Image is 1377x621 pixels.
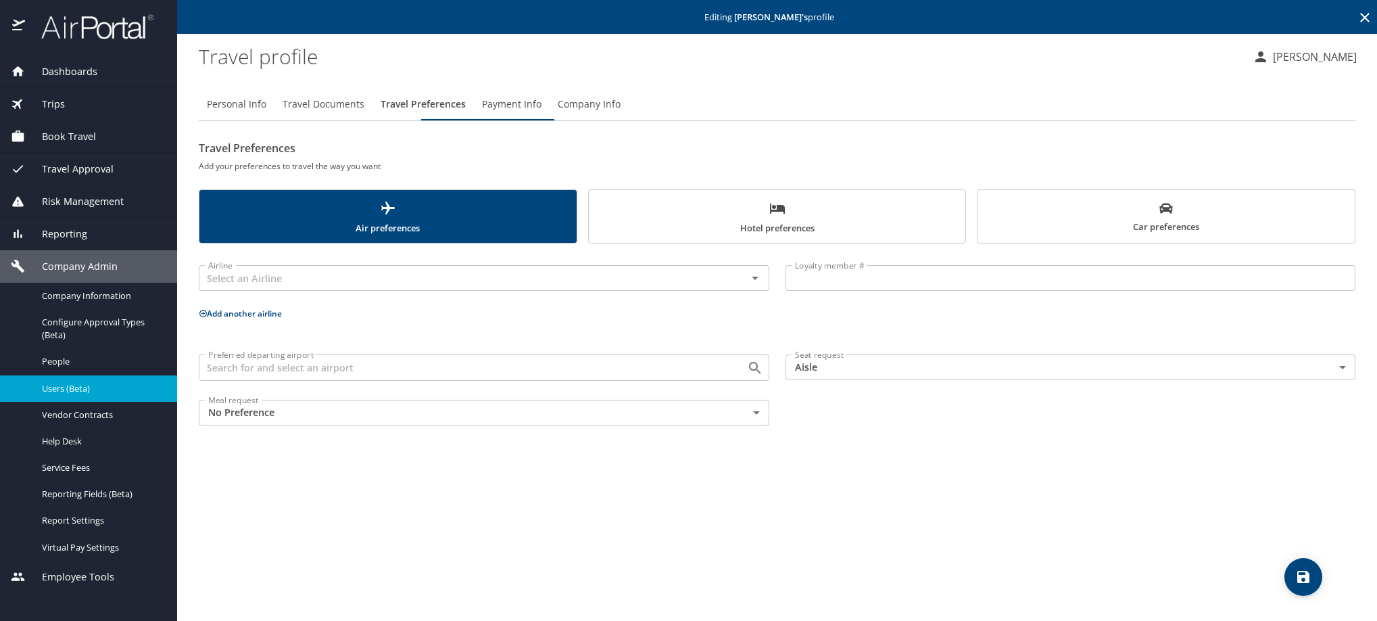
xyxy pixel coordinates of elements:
span: Travel Documents [283,96,364,113]
span: Trips [25,97,65,112]
span: Air preferences [208,200,569,236]
img: airportal-logo.png [26,14,153,40]
button: Open [746,269,765,287]
span: Car preferences [986,202,1347,235]
p: [PERSON_NAME] [1269,49,1357,65]
span: Configure Approval Types (Beta) [42,316,161,342]
button: Add another airline [199,308,282,319]
span: Risk Management [25,194,124,209]
input: Search for and select an airport [203,359,725,376]
span: Users (Beta) [42,382,161,395]
h1: Travel profile [199,35,1242,77]
span: Report Settings [42,514,161,527]
div: scrollable force tabs example [199,189,1355,244]
span: Company Information [42,290,161,302]
span: Vendor Contracts [42,409,161,421]
span: Travel Preferences [381,96,466,113]
span: Book Travel [25,129,96,144]
span: Travel Approval [25,162,114,177]
p: Editing profile [181,13,1373,22]
div: Aisle [786,354,1356,380]
span: Company Admin [25,259,118,274]
span: Dashboards [25,64,97,79]
input: Select an Airline [203,269,725,287]
div: No Preference [199,400,769,425]
span: Service Fees [42,461,161,474]
h2: Travel Preferences [199,137,1355,159]
span: Employee Tools [25,570,114,584]
span: Payment Info [482,96,541,113]
img: icon-airportal.png [12,14,26,40]
button: Open [746,359,765,377]
span: Company Info [558,96,621,113]
strong: [PERSON_NAME] 's [734,11,808,23]
button: [PERSON_NAME] [1247,45,1362,69]
span: Reporting [25,227,87,241]
span: Reporting Fields (Beta) [42,488,161,501]
span: Help Desk [42,435,161,448]
span: Personal Info [207,96,266,113]
div: Profile [199,88,1355,120]
button: save [1284,558,1322,596]
span: Hotel preferences [597,200,958,236]
span: Virtual Pay Settings [42,541,161,554]
span: People [42,355,161,368]
h6: Add your preferences to travel the way you want [199,159,1355,173]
